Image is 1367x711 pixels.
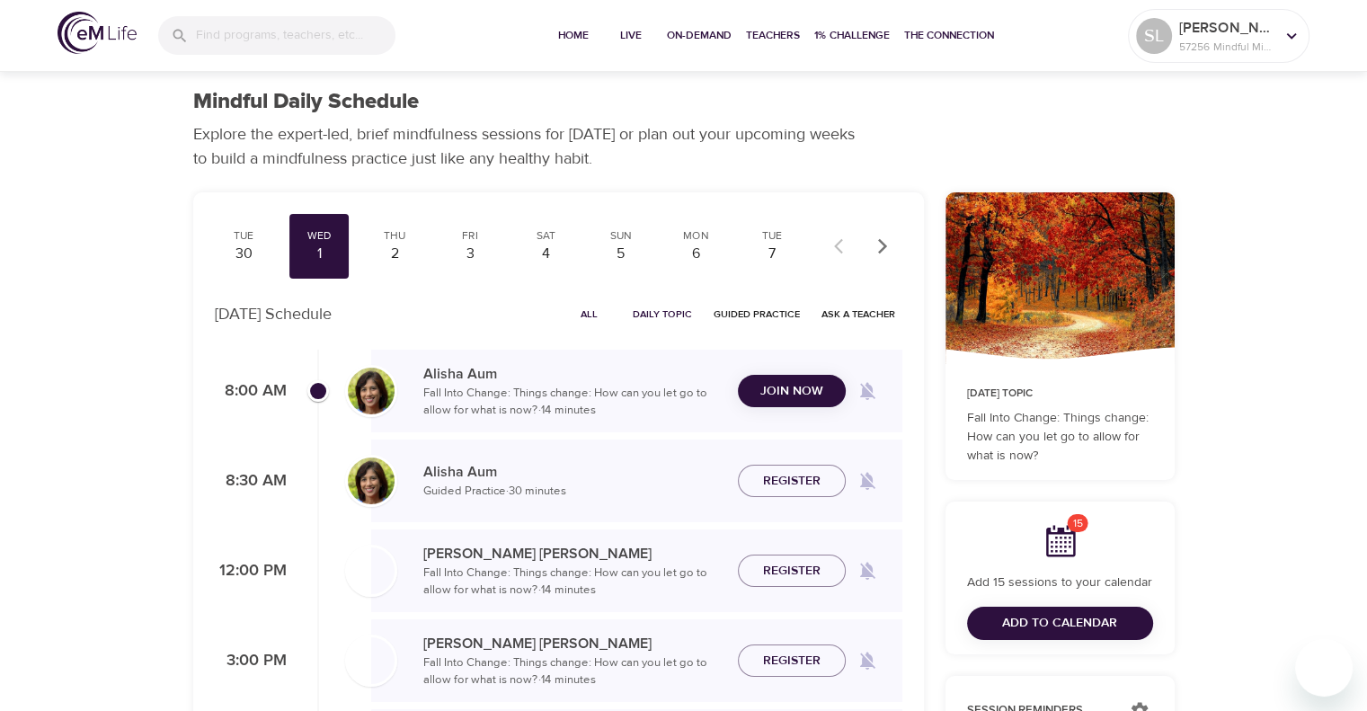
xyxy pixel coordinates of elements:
[568,306,611,323] span: All
[746,26,800,45] span: Teachers
[1136,18,1172,54] div: SL
[599,228,644,244] div: Sun
[714,306,800,323] span: Guided Practice
[348,458,395,504] img: Alisha%20Aum%208-9-21.jpg
[552,26,595,45] span: Home
[846,369,889,413] span: Remind me when a class goes live every Wednesday at 8:00 AM
[423,654,723,689] p: Fall Into Change: Things change: How can you let go to allow for what is now? · 14 minutes
[423,461,723,483] p: Alisha Aum
[814,26,890,45] span: 1% Challenge
[626,300,699,328] button: Daily Topic
[561,300,618,328] button: All
[633,306,692,323] span: Daily Topic
[738,644,846,678] button: Register
[674,228,719,244] div: Mon
[821,306,895,323] span: Ask a Teacher
[348,368,395,414] img: Alisha%20Aum%208-9-21.jpg
[58,12,137,54] img: logo
[846,459,889,502] span: Remind me when a class goes live every Wednesday at 8:30 AM
[763,560,821,582] span: Register
[846,549,889,592] span: Remind me when a class goes live every Wednesday at 12:00 PM
[667,26,732,45] span: On-Demand
[423,363,723,385] p: Alisha Aum
[423,543,723,564] p: [PERSON_NAME] [PERSON_NAME]
[297,244,342,264] div: 1
[706,300,807,328] button: Guided Practice
[904,26,994,45] span: The Connection
[372,228,417,244] div: Thu
[372,244,417,264] div: 2
[423,385,723,420] p: Fall Into Change: Things change: How can you let go to allow for what is now? · 14 minutes
[423,633,723,654] p: [PERSON_NAME] [PERSON_NAME]
[215,302,332,326] p: [DATE] Schedule
[738,555,846,588] button: Register
[193,122,867,171] p: Explore the expert-led, brief mindfulness sessions for [DATE] or plan out your upcoming weeks to ...
[523,244,568,264] div: 4
[750,228,794,244] div: Tue
[222,244,267,264] div: 30
[1002,612,1117,635] span: Add to Calendar
[967,386,1153,402] p: [DATE] Topic
[297,228,342,244] div: Wed
[215,469,287,493] p: 8:30 AM
[674,244,719,264] div: 6
[760,380,823,403] span: Join Now
[348,547,395,594] img: Bernice_Moore_min.jpg
[763,470,821,493] span: Register
[599,244,644,264] div: 5
[750,244,794,264] div: 7
[196,16,395,55] input: Find programs, teachers, etc...
[763,650,821,672] span: Register
[215,649,287,673] p: 3:00 PM
[222,228,267,244] div: Tue
[423,483,723,501] p: Guided Practice · 30 minutes
[448,244,493,264] div: 3
[423,564,723,600] p: Fall Into Change: Things change: How can you let go to allow for what is now? · 14 minutes
[967,409,1153,466] p: Fall Into Change: Things change: How can you let go to allow for what is now?
[193,89,419,115] h1: Mindful Daily Schedule
[1179,39,1274,55] p: 57256 Mindful Minutes
[348,637,395,684] img: Elaine_Smookler-min.jpg
[967,607,1153,640] button: Add to Calendar
[1295,639,1353,697] iframe: Button to launch messaging window
[846,639,889,682] span: Remind me when a class goes live every Wednesday at 3:00 PM
[215,379,287,404] p: 8:00 AM
[609,26,652,45] span: Live
[1068,514,1088,532] span: 15
[967,573,1153,592] p: Add 15 sessions to your calendar
[738,465,846,498] button: Register
[523,228,568,244] div: Sat
[1179,17,1274,39] p: [PERSON_NAME]
[738,375,846,408] button: Join Now
[215,559,287,583] p: 12:00 PM
[448,228,493,244] div: Fri
[814,300,902,328] button: Ask a Teacher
